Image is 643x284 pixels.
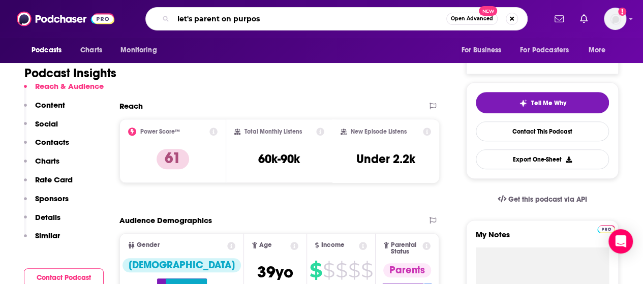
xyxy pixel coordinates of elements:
p: Similar [35,231,60,240]
button: Social [24,119,58,138]
p: Details [35,212,60,222]
span: 39 yo [257,262,293,282]
h3: 60k-90k [258,151,300,167]
h2: Audience Demographics [119,215,212,225]
span: Charts [80,43,102,57]
p: Sponsors [35,194,69,203]
span: Parental Status [391,242,420,255]
span: $ [348,262,360,278]
img: Podchaser - Follow, Share and Rate Podcasts [17,9,114,28]
span: Income [321,242,344,248]
button: Content [24,100,65,119]
button: Rate Card [24,175,73,194]
h2: Total Monthly Listens [244,128,302,135]
img: Podchaser Pro [597,225,615,233]
span: Get this podcast via API [508,195,587,204]
button: open menu [113,41,170,60]
span: $ [335,262,347,278]
a: Charts [74,41,108,60]
span: More [589,43,606,57]
div: Parents [383,263,431,277]
div: [DEMOGRAPHIC_DATA] [123,258,241,272]
span: Open Advanced [451,16,493,21]
p: Content [35,100,65,110]
p: Reach & Audience [35,81,104,91]
a: Contact This Podcast [476,121,609,141]
span: Tell Me Why [531,99,566,107]
img: tell me why sparkle [519,99,527,107]
h2: Reach [119,101,143,111]
button: open menu [513,41,584,60]
a: Show notifications dropdown [550,10,568,27]
span: For Podcasters [520,43,569,57]
h2: New Episode Listens [351,128,407,135]
span: Gender [137,242,160,248]
div: Open Intercom Messenger [608,229,633,254]
span: $ [310,262,322,278]
div: Search podcasts, credits, & more... [145,7,528,30]
p: Social [35,119,58,129]
span: For Business [461,43,501,57]
button: Details [24,212,60,231]
svg: Add a profile image [618,8,626,16]
h3: Under 2.2k [356,151,415,167]
p: Contacts [35,137,69,147]
p: Rate Card [35,175,73,184]
p: 61 [157,149,189,169]
button: Similar [24,231,60,249]
a: Get this podcast via API [489,187,595,212]
button: Show profile menu [604,8,626,30]
span: $ [361,262,373,278]
button: Sponsors [24,194,69,212]
button: open menu [454,41,514,60]
label: My Notes [476,230,609,247]
button: Contacts [24,137,69,156]
button: Charts [24,156,59,175]
span: New [479,6,497,16]
span: Monitoring [120,43,157,57]
span: $ [323,262,334,278]
p: Charts [35,156,59,166]
button: tell me why sparkleTell Me Why [476,92,609,113]
span: Logged in as sVanCleve [604,8,626,30]
input: Search podcasts, credits, & more... [173,11,446,27]
span: Podcasts [32,43,62,57]
a: Show notifications dropdown [576,10,592,27]
button: Open AdvancedNew [446,13,498,25]
a: Pro website [597,224,615,233]
h2: Power Score™ [140,128,180,135]
img: User Profile [604,8,626,30]
span: Age [259,242,272,248]
button: open menu [24,41,75,60]
button: Export One-Sheet [476,149,609,169]
button: Reach & Audience [24,81,104,100]
h1: Podcast Insights [24,66,116,81]
button: open menu [581,41,619,60]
